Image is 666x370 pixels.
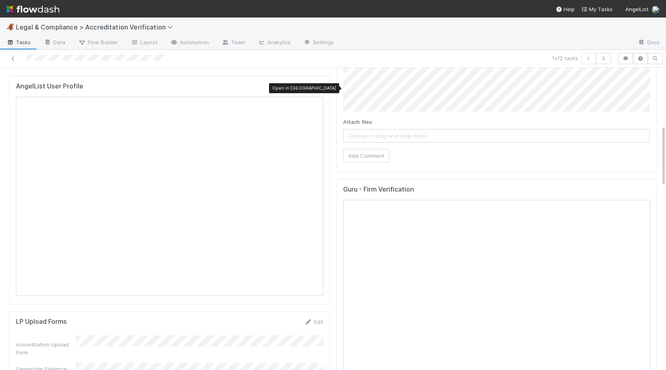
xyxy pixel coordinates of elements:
[72,37,124,49] a: Flow Builder
[652,6,660,14] img: avatar_ec94f6e9-05c5-4d36-a6c8-d0cea77c3c29.png
[556,5,575,13] div: Help
[343,149,389,162] button: Add Comment
[305,319,323,325] a: Edit
[164,37,215,49] a: Automation
[581,6,613,12] span: My Tasks
[297,37,340,49] a: Settings
[37,37,72,49] a: Data
[251,37,297,49] a: Analytics
[16,82,83,90] h5: AngelList User Profile
[343,186,414,194] h5: Guru - Firm Verification
[16,23,177,31] span: Legal & Compliance > Accreditation Verification
[6,38,31,46] span: Tasks
[625,6,648,12] span: AngelList
[552,54,578,62] span: 1 of 2 tasks
[343,118,373,126] label: Attach files:
[344,129,650,142] span: Choose or drag and drop file(s)
[215,37,251,49] a: Team
[581,5,613,13] a: My Tasks
[78,38,118,46] span: Flow Builder
[16,341,76,356] div: Accreditation Upload Form
[16,318,67,326] h5: LP Upload Forms
[6,2,59,16] img: logo-inverted-e16ddd16eac7371096b0.svg
[6,23,14,30] span: 🦧
[124,37,164,49] a: Layout
[631,37,666,49] a: Docs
